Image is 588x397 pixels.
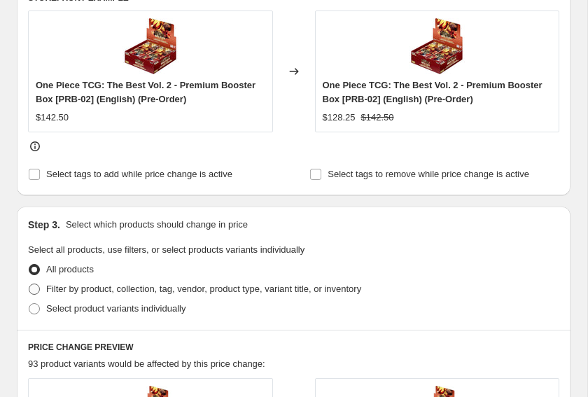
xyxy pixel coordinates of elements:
[28,218,60,232] h2: Step 3.
[323,111,356,125] div: $128.25
[46,303,185,314] span: Select product variants individually
[328,169,529,179] span: Select tags to remove while price change is active
[46,169,232,179] span: Select tags to add while price change is active
[36,111,69,125] div: $142.50
[361,111,394,125] strike: $142.50
[323,80,542,104] span: One Piece TCG: The Best Vol. 2 - Premium Booster Box [PRB-02] (English) (Pre-Order)
[36,80,255,104] span: One Piece TCG: The Best Vol. 2 - Premium Booster Box [PRB-02] (English) (Pre-Order)
[122,18,178,74] img: gamers-guild-az-one-piece-tcg-one-piece-tcg-the-best-vol-2-premium-booster-box-prb-02-english-pre...
[46,264,94,274] span: All products
[409,18,465,74] img: gamers-guild-az-one-piece-tcg-one-piece-tcg-the-best-vol-2-premium-booster-box-prb-02-english-pre...
[66,218,248,232] p: Select which products should change in price
[28,244,304,255] span: Select all products, use filters, or select products variants individually
[28,358,265,369] span: 93 product variants would be affected by this price change:
[28,342,559,353] h6: PRICE CHANGE PREVIEW
[46,284,361,294] span: Filter by product, collection, tag, vendor, product type, variant title, or inventory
